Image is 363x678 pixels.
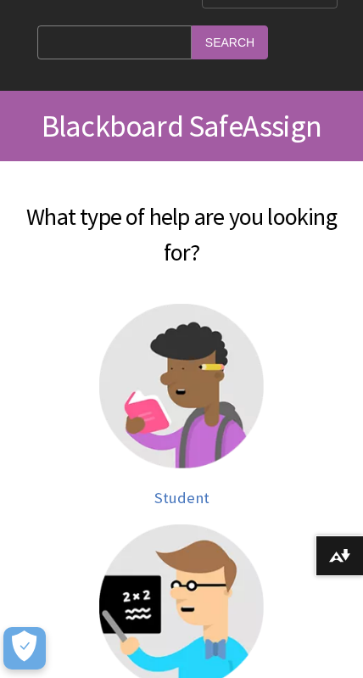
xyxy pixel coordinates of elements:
h2: What type of help are you looking for? [17,178,346,270]
a: Student help Student [17,304,346,507]
input: Search [192,25,268,59]
button: Abrir preferencias [3,627,46,670]
img: Student help [99,304,264,468]
span: Student [154,488,209,507]
span: Blackboard SafeAssign [42,107,321,145]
